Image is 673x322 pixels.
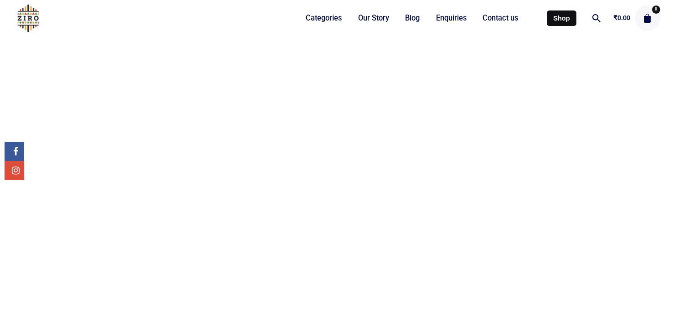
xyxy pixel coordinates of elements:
[428,8,474,28] a: Enquiries
[547,10,576,26] a: Shop
[483,13,518,23] span: Contact us
[358,13,389,23] span: Our Story
[13,5,44,32] img: ZIRO
[635,5,660,31] button: cart
[613,14,617,22] span: ₹
[613,14,630,22] bdi: 0.00
[306,13,342,23] span: Categories
[405,13,420,23] span: Blog
[350,8,397,28] a: Our Story
[474,8,526,28] a: Contact us
[436,13,467,23] span: Enquiries
[613,14,630,21] a: ₹0.00
[397,8,427,28] a: Blog
[298,8,350,28] a: Categories
[652,5,660,14] span: 0
[13,1,44,36] a: ZIRO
